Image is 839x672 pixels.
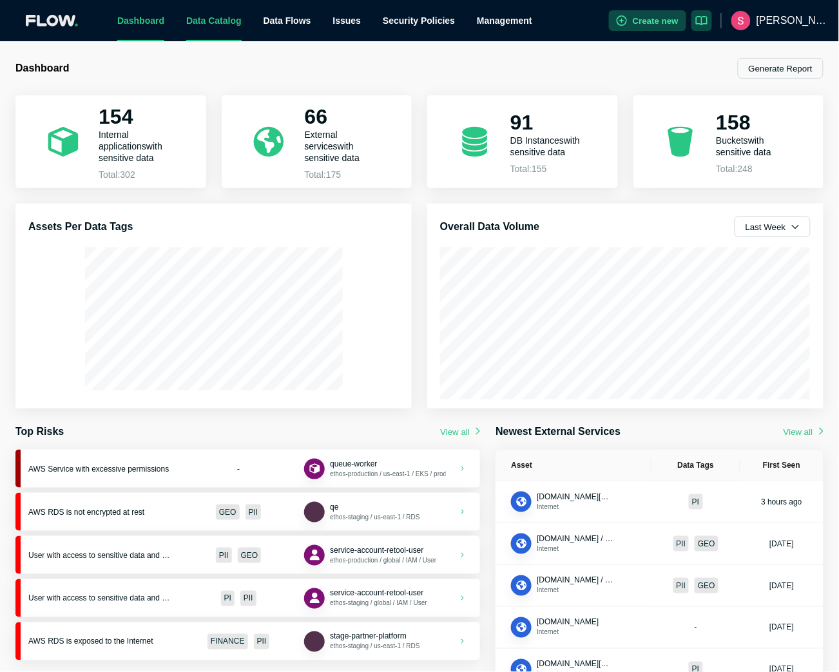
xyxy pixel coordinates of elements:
div: [DATE] [769,622,794,633]
button: service-account-retool-user [330,588,423,599]
h2: 66 [304,104,384,129]
div: GEO [216,504,240,520]
button: View all [784,427,824,437]
span: ethos-staging / us-east-1 / RDS [330,643,420,650]
a: 66External serviceswith sensitive dataTotal:175 [222,95,412,188]
div: ApiEndpoint[DOMAIN_NAME][DATE] / POST /GponForm/diag_FormInternet [511,492,614,512]
div: ApiEndpoint[DOMAIN_NAME] / GET /v1/letters/ltr_32d7f0f40b3cf63eInternet [511,533,614,554]
p: External services with sensitive data [304,129,384,164]
div: PI [221,591,235,606]
button: [DOMAIN_NAME] / GET /v1/letters/ltr_32d7f0f40b3cf63e [537,533,614,544]
div: PII [254,634,270,649]
span: Data Flows [264,15,311,26]
h2: 154 [99,104,178,129]
span: Internet [537,545,559,552]
div: AWS RDS is not encrypted at rest [28,508,173,517]
span: Internet [537,587,559,594]
h3: Top Risks [15,424,64,439]
h2: 91 [510,110,590,135]
span: Internet [537,503,559,510]
p: DB Instances with sensitive data [510,135,590,158]
button: ApiEndpoint [511,533,532,554]
div: PII [216,548,232,563]
button: DBInstance [304,631,325,652]
p: Total: 175 [304,170,384,180]
span: service-account-retool-user [330,546,423,555]
div: - [183,465,294,474]
div: Applicationqueue-workerethos-production / us-east-1 / EKS / production / default [304,459,446,479]
a: Security Policies [383,15,455,26]
div: [DATE] [769,581,794,591]
button: Application [511,617,532,638]
span: queue-worker [330,459,377,468]
img: Identity [309,593,320,604]
h1: Dashboard [15,62,419,75]
button: [DOMAIN_NAME] / GET /v1/letters/ltr_a15aab56cb68c6a8 [537,575,614,586]
a: 154Internal applicationswith sensitive dataTotal:302 [15,95,206,188]
p: Internal applications with sensitive data [99,129,178,164]
div: AWS RDS is exposed to the Internet [28,637,173,646]
a: User with access to sensitive data and access key that was not rotated for a long timePIIGEOIdent... [15,536,480,574]
div: GEO [695,536,718,552]
span: [DOMAIN_NAME] / GET /v1/letters/ltr_a15aab56cb68c6a8 [537,576,737,585]
button: ApiEndpoint [511,492,532,512]
img: ApiEndpoint [515,495,528,509]
div: PII [673,536,690,552]
div: 3 hours ago [762,497,802,507]
button: Last Week [735,216,811,237]
h2: 158 [716,110,796,135]
div: PI [689,494,702,510]
span: [DOMAIN_NAME][DATE] / GET /squid.svg [537,660,682,669]
a: 158Bucketswith sensitive dataTotal:248 [633,95,824,188]
span: ethos-production / us-east-1 / EKS / production / default [330,470,488,477]
button: service-account-retool-user [330,545,423,555]
div: User with access to sensitive data and access key that was not rotated for a long time [28,551,173,560]
a: Dashboard [117,15,164,26]
img: Application [308,462,322,475]
button: [DOMAIN_NAME][DATE] / POST /GponForm/diag_Form [537,492,614,502]
button: View all [440,427,480,437]
span: ethos-production / global / IAM / User [330,557,436,564]
div: DBInstancestage-partner-platformethos-staging / us-east-1 / RDS [304,631,420,652]
div: Identityservice-account-retool-userethos-production / global / IAM / User [304,545,436,566]
div: DBInstanceqeethos-staging / us-east-1 / RDS [304,502,420,523]
button: qe [330,502,338,512]
div: User with access to sensitive data and access key that was not rotated for a long time [28,594,173,603]
span: [DOMAIN_NAME] [537,618,599,627]
a: AWS RDS is exposed to the InternetFINANCEPIIDBInstancestage-partner-platformethos-staging / us-ea... [15,622,480,660]
span: qe [330,503,338,512]
span: [DOMAIN_NAME] / GET /v1/letters/ltr_32d7f0f40b3cf63e [537,534,731,543]
th: Data Tags [651,450,740,481]
img: ApiEndpoint [515,537,528,551]
img: Identity [309,550,320,561]
a: User with access to sensitive data and access key that was not rotated for a long timePIPIIIdenti... [15,579,480,617]
img: DBInstance [308,635,322,648]
div: - [667,622,724,633]
p: Total: 248 [716,164,796,174]
button: Generate Report [738,58,824,79]
span: [DOMAIN_NAME][DATE] / POST /GponForm/diag_Form [537,492,731,501]
div: AWS Service with excessive permissions [28,465,173,474]
a: AWS RDS is not encrypted at restGEOPIIDBInstanceqeethos-staging / us-east-1 / RDS [15,493,480,531]
div: GEO [238,548,262,563]
p: Total: 302 [99,170,178,180]
div: ApiEndpoint[DOMAIN_NAME] / GET /v1/letters/ltr_a15aab56cb68c6a8Internet [511,575,614,596]
div: FINANCE [207,634,248,649]
img: ACg8ocJ9la7mZOLiPBa_o7I9MBThCC15abFzTkUmGbbaHOJlHvQ7oQ=s96-c [731,11,751,30]
button: [DOMAIN_NAME][DATE] / GET /squid.svg [537,659,614,669]
div: Identityservice-account-retool-userethos-staging / global / IAM / User [304,588,427,609]
button: DBInstance [304,502,325,523]
div: [DATE] [769,539,794,549]
button: stage-partner-platform [330,631,407,642]
span: service-account-retool-user [330,589,423,598]
p: Buckets with sensitive data [716,135,796,158]
h3: Overall Data Volume [440,219,539,235]
div: PII [673,578,690,593]
h3: Newest External Services [496,424,621,439]
img: DBInstance [308,505,322,519]
button: queue-worker [330,459,377,469]
span: Internet [537,629,559,636]
img: ApiEndpoint [515,579,528,593]
div: PII [246,504,262,520]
